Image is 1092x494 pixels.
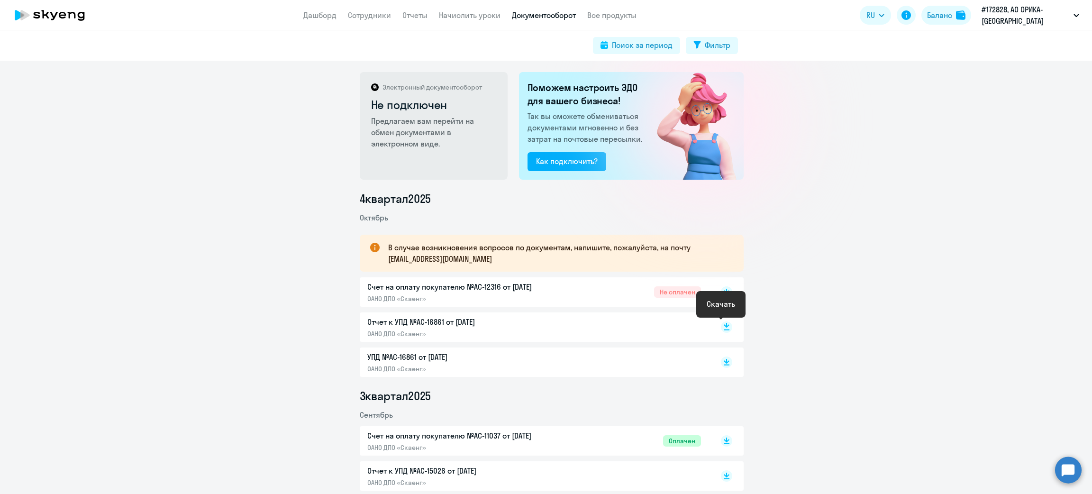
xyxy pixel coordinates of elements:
[360,213,388,222] span: Октябрь
[927,9,952,21] div: Баланс
[348,10,391,20] a: Сотрудники
[402,10,428,20] a: Отчеты
[367,365,566,373] p: ОАНО ДПО «Скаенг»
[367,294,566,303] p: ОАНО ДПО «Скаенг»
[707,298,735,310] div: Скачать
[367,316,566,328] p: Отчет к УПД №AC-16861 от [DATE]
[367,281,566,293] p: Счет на оплату покупателю №AC-12316 от [DATE]
[367,430,701,452] a: Счет на оплату покупателю №AC-11037 от [DATE]ОАНО ДПО «Скаенг»Оплачен
[360,388,744,403] li: 3 квартал 2025
[686,37,738,54] button: Фильтр
[705,39,730,51] div: Фильтр
[371,97,498,112] h2: Не подключен
[367,351,566,363] p: УПД №AC-16861 от [DATE]
[921,6,971,25] button: Балансbalance
[512,10,576,20] a: Документооборот
[367,351,701,373] a: УПД №AC-16861 от [DATE]ОАНО ДПО «Скаенг»
[982,4,1070,27] p: #172828, АО ОРИКА-[GEOGRAPHIC_DATA]
[360,410,393,420] span: Сентябрь
[367,465,566,476] p: Отчет к УПД №AC-15026 от [DATE]
[587,10,637,20] a: Все продукты
[663,435,701,447] span: Оплачен
[367,478,566,487] p: ОАНО ДПО «Скаенг»
[528,152,606,171] button: Как подключить?
[612,39,673,51] div: Поиск за период
[367,430,566,441] p: Счет на оплату покупателю №AC-11037 от [DATE]
[367,465,701,487] a: Отчет к УПД №AC-15026 от [DATE]ОАНО ДПО «Скаенг»
[388,242,727,265] p: В случае возникновения вопросов по документам, напишите, пожалуйста, на почту [EMAIL_ADDRESS][DOM...
[371,115,498,149] p: Предлагаем вам перейти на обмен документами в электронном виде.
[528,110,645,145] p: Так вы сможете обмениваться документами мгновенно и без затрат на почтовые пересылки.
[367,329,566,338] p: ОАНО ДПО «Скаенг»
[593,37,680,54] button: Поиск за период
[382,83,482,91] p: Электронный документооборот
[367,316,701,338] a: Отчет к УПД №AC-16861 от [DATE]ОАНО ДПО «Скаенг»
[637,72,744,180] img: not_connected
[860,6,891,25] button: RU
[360,191,744,206] li: 4 квартал 2025
[367,443,566,452] p: ОАНО ДПО «Скаенг»
[439,10,500,20] a: Начислить уроки
[367,281,701,303] a: Счет на оплату покупателю №AC-12316 от [DATE]ОАНО ДПО «Скаенг»Не оплачен
[303,10,337,20] a: Дашборд
[977,4,1084,27] button: #172828, АО ОРИКА-[GEOGRAPHIC_DATA]
[536,156,598,167] div: Как подключить?
[654,286,701,298] span: Не оплачен
[866,9,875,21] span: RU
[528,81,645,108] h2: Поможем настроить ЭДО для вашего бизнеса!
[956,10,965,20] img: balance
